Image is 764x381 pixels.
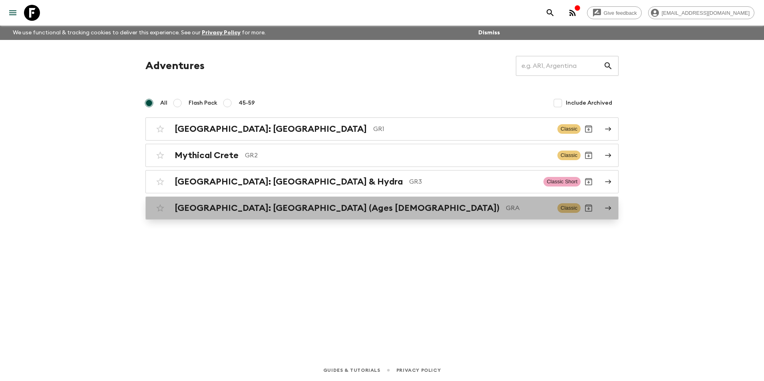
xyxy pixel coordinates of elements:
[239,99,255,107] span: 45-59
[557,124,581,134] span: Classic
[657,10,754,16] span: [EMAIL_ADDRESS][DOMAIN_NAME]
[581,121,597,137] button: Archive
[557,151,581,160] span: Classic
[506,203,551,213] p: GRA
[160,99,167,107] span: All
[175,177,403,187] h2: [GEOGRAPHIC_DATA]: [GEOGRAPHIC_DATA] & Hydra
[202,30,241,36] a: Privacy Policy
[145,196,619,220] a: [GEOGRAPHIC_DATA]: [GEOGRAPHIC_DATA] (Ages [DEMOGRAPHIC_DATA])GRAClassicArchive
[373,124,551,134] p: GR1
[175,150,239,161] h2: Mythical Crete
[587,6,642,19] a: Give feedback
[543,177,581,187] span: Classic Short
[5,5,21,21] button: menu
[145,58,205,74] h1: Adventures
[145,144,619,167] a: Mythical CreteGR2ClassicArchive
[323,366,380,375] a: Guides & Tutorials
[476,27,502,38] button: Dismiss
[566,99,612,107] span: Include Archived
[648,6,754,19] div: [EMAIL_ADDRESS][DOMAIN_NAME]
[581,174,597,190] button: Archive
[189,99,217,107] span: Flash Pack
[581,200,597,216] button: Archive
[599,10,641,16] span: Give feedback
[245,151,551,160] p: GR2
[557,203,581,213] span: Classic
[145,170,619,193] a: [GEOGRAPHIC_DATA]: [GEOGRAPHIC_DATA] & HydraGR3Classic ShortArchive
[145,117,619,141] a: [GEOGRAPHIC_DATA]: [GEOGRAPHIC_DATA]GR1ClassicArchive
[396,366,441,375] a: Privacy Policy
[542,5,558,21] button: search adventures
[175,203,499,213] h2: [GEOGRAPHIC_DATA]: [GEOGRAPHIC_DATA] (Ages [DEMOGRAPHIC_DATA])
[581,147,597,163] button: Archive
[409,177,537,187] p: GR3
[10,26,269,40] p: We use functional & tracking cookies to deliver this experience. See our for more.
[175,124,367,134] h2: [GEOGRAPHIC_DATA]: [GEOGRAPHIC_DATA]
[516,55,603,77] input: e.g. AR1, Argentina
